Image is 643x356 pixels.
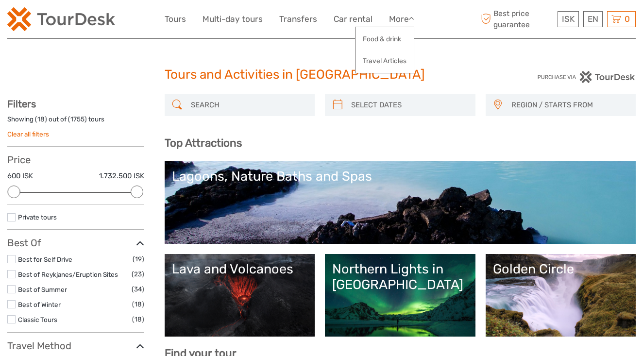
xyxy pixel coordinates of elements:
a: Food & drink [355,30,414,49]
h3: Best Of [7,237,144,249]
a: More [389,12,414,26]
div: Northern Lights in [GEOGRAPHIC_DATA] [332,261,468,293]
img: PurchaseViaTourDesk.png [537,71,636,83]
a: Best of Reykjanes/Eruption Sites [18,271,118,278]
a: Transfers [279,12,317,26]
div: Lava and Volcanoes [172,261,308,277]
span: 0 [623,14,631,24]
span: (19) [133,254,144,265]
a: Best for Self Drive [18,255,72,263]
input: SELECT DATES [347,97,471,114]
img: 120-15d4194f-c635-41b9-a512-a3cb382bfb57_logo_small.png [7,7,115,31]
input: SEARCH [187,97,310,114]
span: (18) [132,314,144,325]
a: Clear all filters [7,130,49,138]
a: Northern Lights in [GEOGRAPHIC_DATA] [332,261,468,329]
label: 18 [37,115,45,124]
label: 600 ISK [7,171,33,181]
a: Lagoons, Nature Baths and Spas [172,169,629,237]
span: (23) [132,269,144,280]
h3: Price [7,154,144,166]
b: Top Attractions [165,136,242,150]
h1: Tours and Activities in [GEOGRAPHIC_DATA] [165,67,479,83]
a: Car rental [334,12,372,26]
span: (18) [132,299,144,310]
a: Travel Articles [355,51,414,70]
div: EN [583,11,603,27]
a: Lava and Volcanoes [172,261,308,329]
a: Best of Summer [18,286,67,293]
span: ISK [562,14,575,24]
h3: Travel Method [7,340,144,352]
strong: Filters [7,98,36,110]
a: Classic Tours [18,316,57,323]
label: 1755 [70,115,85,124]
a: Private tours [18,213,57,221]
div: Showing ( ) out of ( ) tours [7,115,144,130]
a: Multi-day tours [203,12,263,26]
div: Lagoons, Nature Baths and Spas [172,169,629,184]
a: Tours [165,12,186,26]
span: Best price guarantee [479,8,556,30]
iframe: LiveChat chat widget [449,130,643,356]
span: (34) [132,284,144,295]
label: 1.732.500 ISK [99,171,144,181]
button: REGION / STARTS FROM [507,97,631,113]
a: Best of Winter [18,301,61,308]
